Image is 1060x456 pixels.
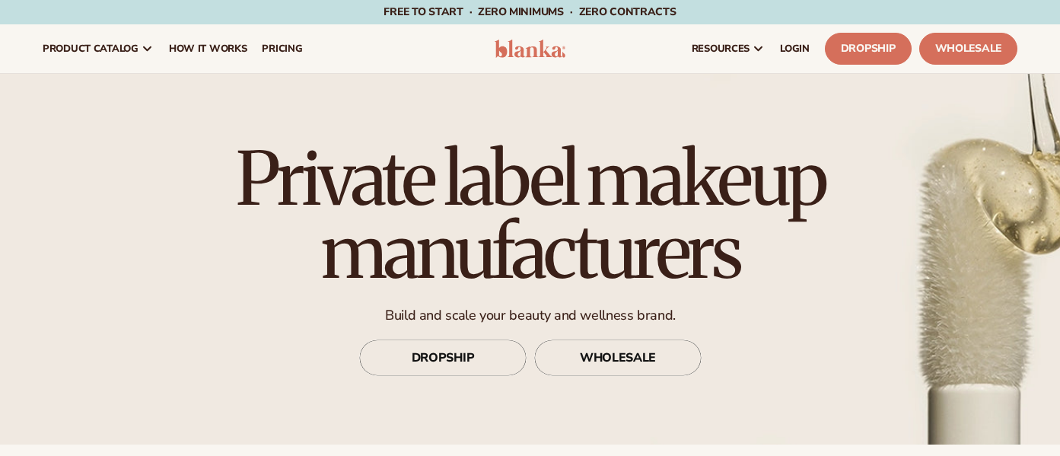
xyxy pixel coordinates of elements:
[359,340,527,376] a: DROPSHIP
[35,24,161,73] a: product catalog
[262,43,302,55] span: pricing
[692,43,750,55] span: resources
[495,40,566,58] img: logo
[684,24,772,73] a: resources
[825,33,912,65] a: Dropship
[161,24,255,73] a: How It Works
[192,142,869,289] h1: Private label makeup manufacturers
[43,43,138,55] span: product catalog
[169,43,247,55] span: How It Works
[384,5,676,19] span: Free to start · ZERO minimums · ZERO contracts
[780,43,810,55] span: LOGIN
[772,24,817,73] a: LOGIN
[919,33,1017,65] a: Wholesale
[254,24,310,73] a: pricing
[192,307,869,324] p: Build and scale your beauty and wellness brand.
[534,340,702,376] a: WHOLESALE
